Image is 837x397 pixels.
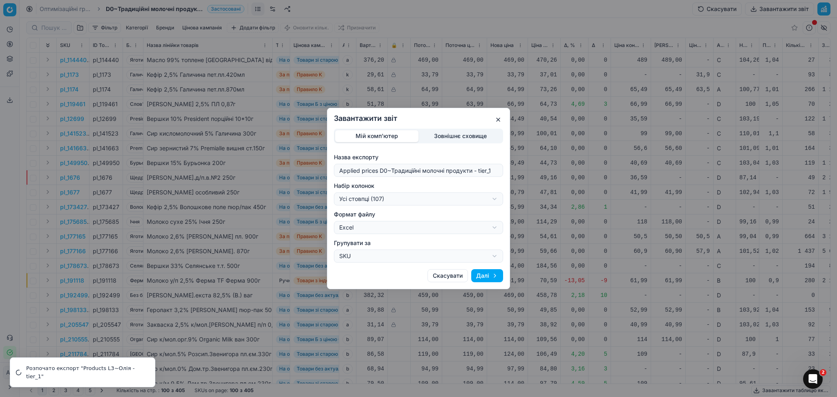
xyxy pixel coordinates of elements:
[471,269,503,282] button: Далі
[334,210,503,219] label: Формат файлу
[418,130,502,142] button: Зовнішнє сховище
[820,369,826,376] span: 2
[334,182,503,190] label: Набір колонок
[334,115,503,122] h2: Завантажити звіт
[334,153,503,161] label: Назва експорту
[803,369,823,389] iframe: Intercom live chat
[334,239,503,247] label: Групувати за
[427,269,468,282] button: Скасувати
[335,130,418,142] button: Мій комп'ютер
